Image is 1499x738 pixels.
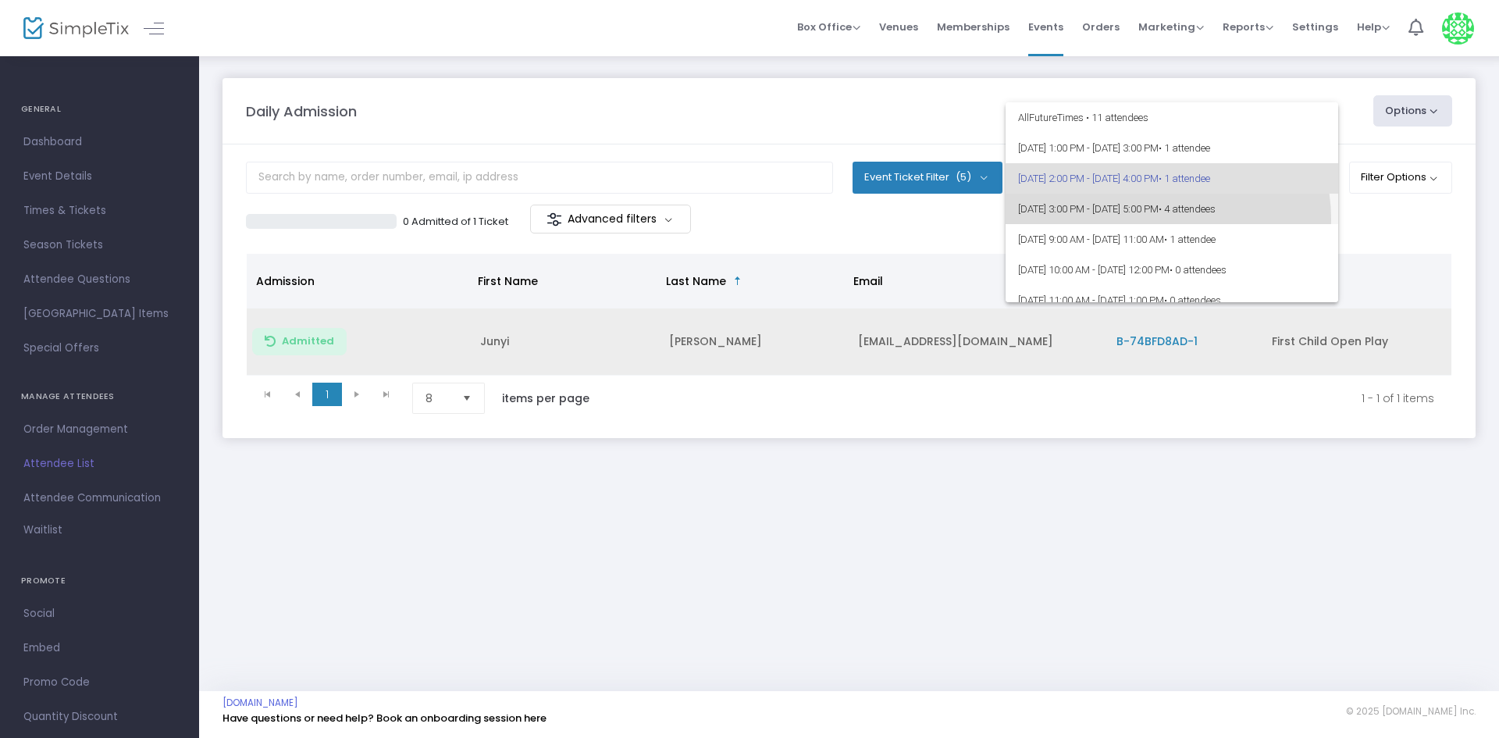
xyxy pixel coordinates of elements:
span: • 1 attendee [1164,234,1216,245]
span: [DATE] 1:00 PM - [DATE] 3:00 PM [1018,133,1326,163]
span: • 1 attendee [1159,142,1210,154]
span: [DATE] 11:00 AM - [DATE] 1:00 PM [1018,285,1326,316]
span: [DATE] 10:00 AM - [DATE] 12:00 PM [1018,255,1326,285]
span: • 0 attendees [1170,264,1227,276]
span: [DATE] 2:00 PM - [DATE] 4:00 PM [1018,163,1326,194]
span: • 4 attendees [1159,203,1216,215]
span: • 1 attendee [1159,173,1210,184]
span: All Future Times • 11 attendees [1018,102,1326,133]
span: [DATE] 9:00 AM - [DATE] 11:00 AM [1018,224,1326,255]
span: [DATE] 3:00 PM - [DATE] 5:00 PM [1018,194,1326,224]
span: • 0 attendees [1164,294,1221,306]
